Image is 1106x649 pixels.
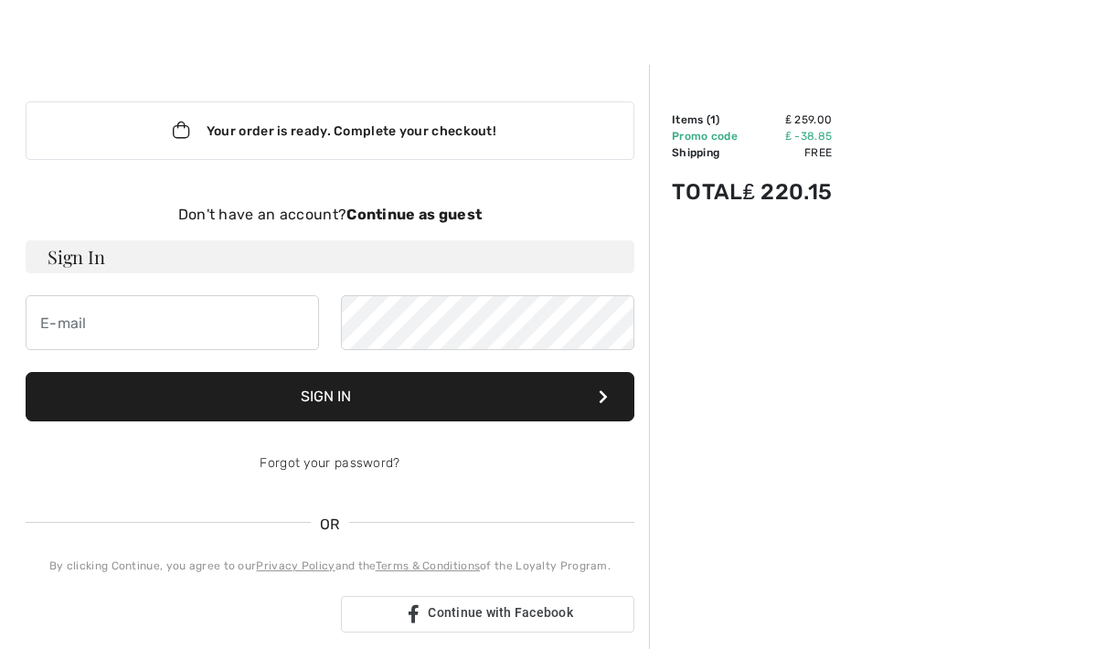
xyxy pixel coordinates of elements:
span: 1 [710,113,716,126]
td: Shipping [672,144,743,161]
td: ₤ -38.85 [743,128,833,144]
a: Privacy Policy [256,559,335,572]
td: ₤ 220.15 [743,161,833,223]
div: By clicking Continue, you agree to our and the of the Loyalty Program. [26,558,634,574]
input: E-mail [26,295,319,350]
span: OR [311,514,349,536]
a: Continue with Facebook [341,596,634,633]
div: Your order is ready. Complete your checkout! [26,101,634,160]
a: Forgot your password? [260,455,399,471]
strong: Continue as guest [346,206,482,223]
div: Don't have an account? [26,204,634,226]
span: Continue with Facebook [428,605,573,620]
td: Total [672,161,743,223]
td: Promo code [672,128,743,144]
td: Free [743,144,833,161]
td: ₤ 259.00 [743,112,833,128]
button: Sign In [26,372,634,421]
td: Items ( ) [672,112,743,128]
iframe: Sign in with Google Button [25,594,321,634]
div: Sign in with Google. Opens in new tab [34,594,312,634]
h3: Sign In [26,240,634,273]
a: Terms & Conditions [376,559,480,572]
